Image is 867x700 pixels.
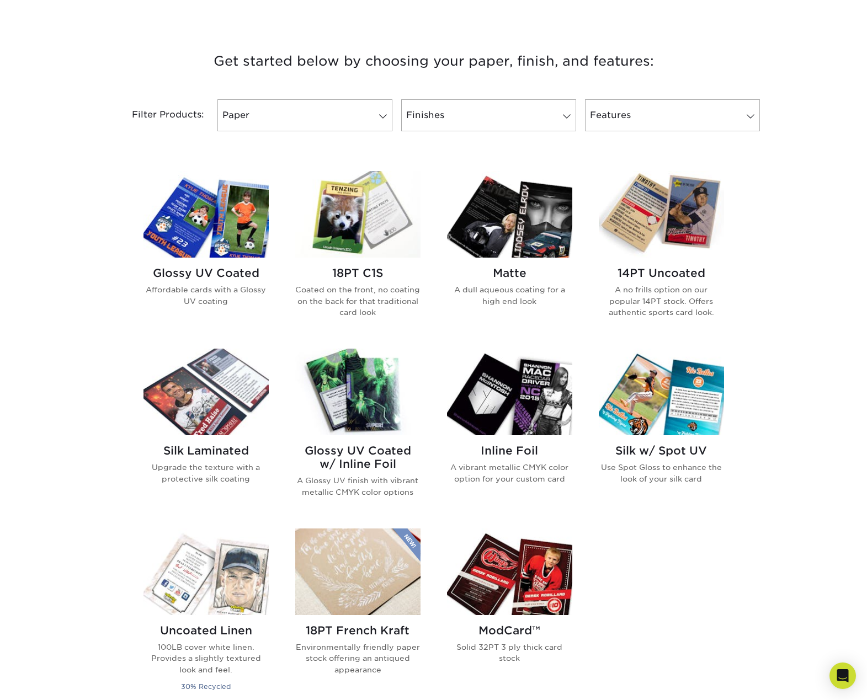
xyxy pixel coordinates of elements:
h2: Matte [447,266,572,280]
h2: 14PT Uncoated [599,266,724,280]
h2: Silk Laminated [143,444,269,457]
p: Environmentally friendly paper stock offering an antiqued appearance [295,642,421,675]
img: Uncoated Linen Trading Cards [143,528,269,615]
p: A dull aqueous coating for a high end look [447,284,572,307]
img: 18PT French Kraft Trading Cards [295,528,421,615]
a: Paper [217,99,392,131]
p: Affordable cards with a Glossy UV coating [143,284,269,307]
a: Finishes [401,99,576,131]
a: 18PT C1S Trading Cards 18PT C1S Coated on the front, no coating on the back for that traditional ... [295,171,421,335]
p: Coated on the front, no coating on the back for that traditional card look [295,284,421,318]
a: Matte Trading Cards Matte A dull aqueous coating for a high end look [447,171,572,335]
h2: 18PT French Kraft [295,624,421,637]
img: Silk w/ Spot UV Trading Cards [599,349,724,435]
a: Inline Foil Trading Cards Inline Foil A vibrant metallic CMYK color option for your custom card [447,349,572,515]
a: 14PT Uncoated Trading Cards 14PT Uncoated A no frills option on our popular 14PT stock. Offers au... [599,171,724,335]
img: Inline Foil Trading Cards [447,349,572,435]
div: Open Intercom Messenger [829,662,856,689]
h2: Inline Foil [447,444,572,457]
a: Features [585,99,760,131]
img: Glossy UV Coated w/ Inline Foil Trading Cards [295,349,421,435]
h2: Glossy UV Coated w/ Inline Foil [295,444,421,471]
h2: Silk w/ Spot UV [599,444,724,457]
img: Glossy UV Coated Trading Cards [143,171,269,258]
img: 14PT Uncoated Trading Cards [599,171,724,258]
p: A no frills option on our popular 14PT stock. Offers authentic sports card look. [599,284,724,318]
p: Use Spot Gloss to enhance the look of your silk card [599,462,724,484]
h2: Uncoated Linen [143,624,269,637]
h2: ModCard™ [447,624,572,637]
a: Silk Laminated Trading Cards Silk Laminated Upgrade the texture with a protective silk coating [143,349,269,515]
img: 18PT C1S Trading Cards [295,171,421,258]
h2: Glossy UV Coated [143,266,269,280]
img: Silk Laminated Trading Cards [143,349,269,435]
div: Filter Products: [103,99,213,131]
h3: Get started below by choosing your paper, finish, and features: [111,36,757,86]
a: Glossy UV Coated w/ Inline Foil Trading Cards Glossy UV Coated w/ Inline Foil A Glossy UV finish ... [295,349,421,515]
img: Matte Trading Cards [447,171,572,258]
small: 30% Recycled [181,682,231,691]
p: Solid 32PT 3 ply thick card stock [447,642,572,664]
p: Upgrade the texture with a protective silk coating [143,462,269,484]
p: 100LB cover white linen. Provides a slightly textured look and feel. [143,642,269,675]
img: ModCard™ Trading Cards [447,528,572,615]
p: A Glossy UV finish with vibrant metallic CMYK color options [295,475,421,498]
h2: 18PT C1S [295,266,421,280]
p: A vibrant metallic CMYK color option for your custom card [447,462,572,484]
a: Glossy UV Coated Trading Cards Glossy UV Coated Affordable cards with a Glossy UV coating [143,171,269,335]
a: Silk w/ Spot UV Trading Cards Silk w/ Spot UV Use Spot Gloss to enhance the look of your silk card [599,349,724,515]
img: New Product [393,528,421,562]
